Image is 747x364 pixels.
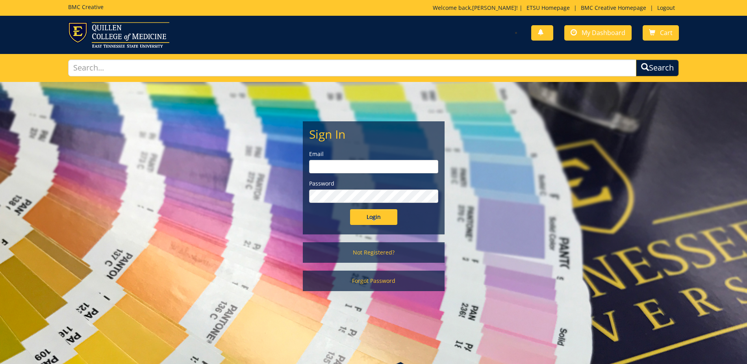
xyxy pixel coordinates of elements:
[309,150,438,158] label: Email
[303,242,445,263] a: Not Registered?
[660,28,673,37] span: Cart
[643,25,679,41] a: Cart
[68,22,169,48] img: ETSU logo
[577,4,650,11] a: BMC Creative Homepage
[68,4,104,10] h5: BMC Creative
[523,4,574,11] a: ETSU Homepage
[309,128,438,141] h2: Sign In
[303,271,445,291] a: Forgot Password
[636,59,679,76] button: Search
[653,4,679,11] a: Logout
[472,4,516,11] a: [PERSON_NAME]
[350,209,397,225] input: Login
[564,25,632,41] a: My Dashboard
[582,28,625,37] span: My Dashboard
[68,59,636,76] input: Search...
[433,4,679,12] p: Welcome back, ! | | |
[309,180,438,188] label: Password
